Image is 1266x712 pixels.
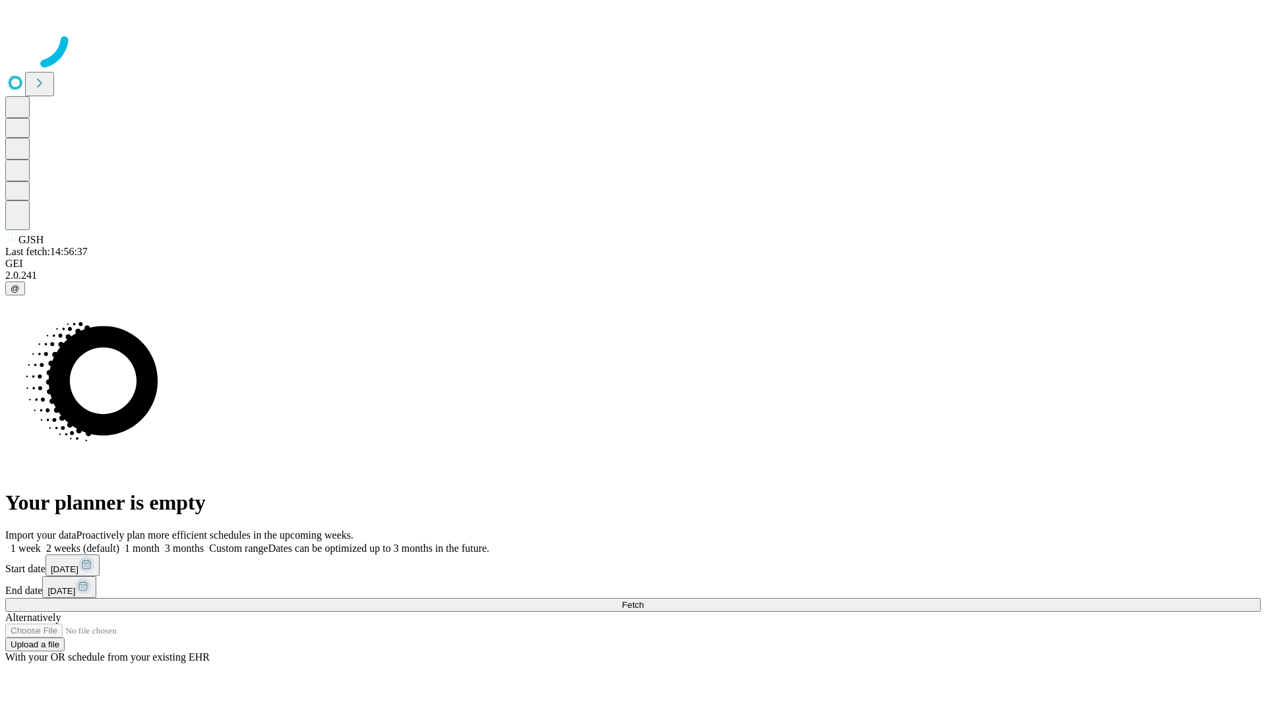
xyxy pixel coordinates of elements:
[5,490,1261,515] h1: Your planner is empty
[46,543,119,554] span: 2 weeks (default)
[5,554,1261,576] div: Start date
[45,554,100,576] button: [DATE]
[5,270,1261,282] div: 2.0.241
[209,543,268,554] span: Custom range
[5,638,65,651] button: Upload a file
[125,543,160,554] span: 1 month
[51,564,78,574] span: [DATE]
[47,586,75,596] span: [DATE]
[42,576,96,598] button: [DATE]
[5,529,76,541] span: Import your data
[11,543,41,554] span: 1 week
[5,246,88,257] span: Last fetch: 14:56:37
[5,258,1261,270] div: GEI
[5,612,61,623] span: Alternatively
[5,282,25,295] button: @
[165,543,204,554] span: 3 months
[5,598,1261,612] button: Fetch
[5,651,210,663] span: With your OR schedule from your existing EHR
[5,576,1261,598] div: End date
[268,543,489,554] span: Dates can be optimized up to 3 months in the future.
[622,600,644,610] span: Fetch
[18,234,44,245] span: GJSH
[76,529,353,541] span: Proactively plan more efficient schedules in the upcoming weeks.
[11,283,20,293] span: @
